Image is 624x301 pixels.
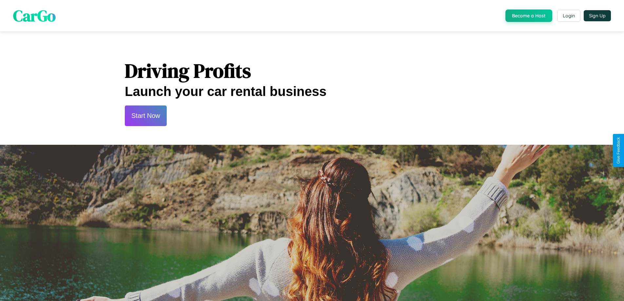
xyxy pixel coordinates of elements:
button: Start Now [125,105,167,126]
span: CarGo [13,5,56,27]
h1: Driving Profits [125,57,499,84]
button: Login [557,10,580,22]
div: Give Feedback [616,137,621,164]
button: Become a Host [505,9,552,22]
h2: Launch your car rental business [125,84,499,99]
button: Sign Up [584,10,611,21]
